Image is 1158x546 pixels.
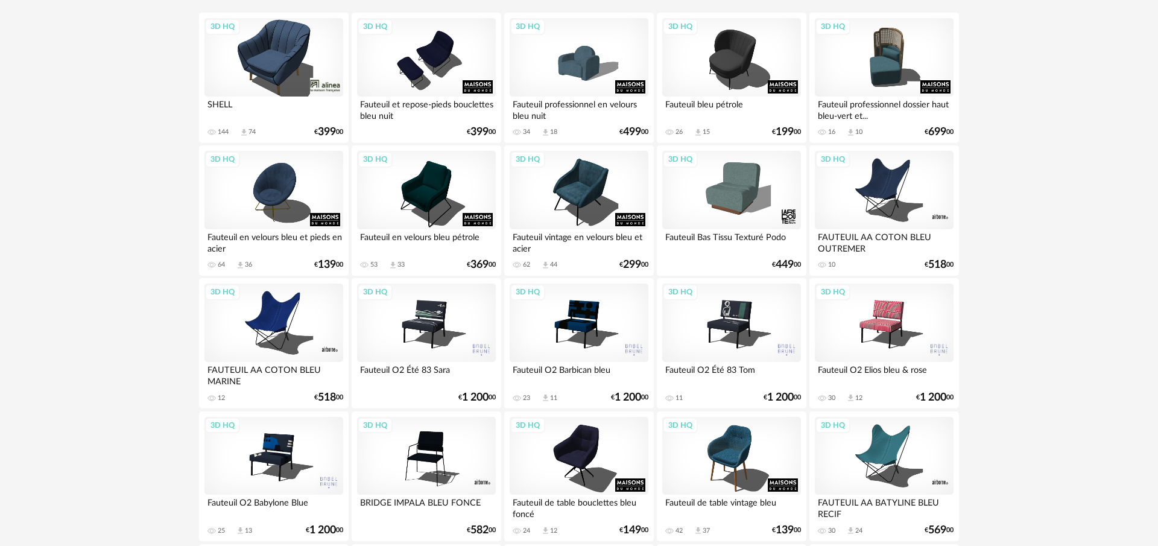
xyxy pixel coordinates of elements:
a: 3D HQ Fauteuil professionnel en velours bleu nuit 34 Download icon 18 €49900 [504,13,654,143]
a: 3D HQ Fauteuil O2 Été 83 Sara €1 20000 [352,278,501,408]
span: 582 [470,526,489,535]
div: Fauteuil en velours bleu et pieds en acier [204,229,343,253]
div: € 00 [925,128,954,136]
span: Download icon [388,261,397,270]
div: € 00 [619,526,648,535]
a: 3D HQ SHELL 144 Download icon 74 €39900 [199,13,349,143]
div: 3D HQ [510,19,545,34]
span: 149 [623,526,641,535]
div: 3D HQ [205,19,240,34]
div: FAUTEUIL AA COTON BLEU OUTREMER [815,229,954,253]
span: 1 200 [920,393,946,402]
div: Fauteuil O2 Barbican bleu [510,362,648,386]
span: Download icon [694,526,703,535]
a: 3D HQ Fauteuil O2 Babylone Blue 25 Download icon 13 €1 20000 [199,411,349,542]
span: 1 200 [615,393,641,402]
span: 139 [776,526,794,535]
div: € 00 [772,128,801,136]
div: 11 [675,394,683,402]
a: 3D HQ Fauteuil de table bouclettes bleu foncé 24 Download icon 12 €14900 [504,411,654,542]
div: Fauteuil et repose-pieds bouclettes bleu nuit [357,97,496,121]
span: 369 [470,261,489,269]
div: € 00 [467,261,496,269]
div: € 00 [467,526,496,535]
div: 13 [245,527,252,535]
div: 3D HQ [510,151,545,167]
div: Fauteuil vintage en velours bleu et acier [510,229,648,253]
div: 3D HQ [510,417,545,433]
div: 44 [550,261,557,269]
span: Download icon [236,261,245,270]
span: Download icon [541,128,550,137]
div: € 00 [925,526,954,535]
div: 12 [855,394,862,402]
div: 3D HQ [663,284,698,300]
div: 12 [550,527,557,535]
div: € 00 [306,526,343,535]
div: 36 [245,261,252,269]
div: 3D HQ [358,284,393,300]
span: 399 [318,128,336,136]
a: 3D HQ Fauteuil O2 Elios bleu & rose 30 Download icon 12 €1 20000 [809,278,959,408]
div: Fauteuil de table vintage bleu [662,495,801,519]
div: 3D HQ [663,151,698,167]
a: 3D HQ FAUTEUIL AA COTON BLEU OUTREMER 10 €51800 [809,145,959,276]
div: 64 [218,261,225,269]
span: 1 200 [309,526,336,535]
a: 3D HQ Fauteuil O2 Été 83 Tom 11 €1 20000 [657,278,806,408]
span: Download icon [694,128,703,137]
span: Download icon [846,128,855,137]
div: FAUTEUIL AA COTON BLEU MARINE [204,362,343,386]
div: € 00 [619,128,648,136]
div: 30 [828,527,835,535]
div: 74 [248,128,256,136]
div: € 00 [314,261,343,269]
div: € 00 [772,261,801,269]
a: 3D HQ Fauteuil professionnel dossier haut bleu-vert et... 16 Download icon 10 €69900 [809,13,959,143]
div: 3D HQ [358,151,393,167]
span: Download icon [541,526,550,535]
span: Download icon [239,128,248,137]
div: 10 [855,128,862,136]
div: 24 [523,527,530,535]
span: Download icon [846,526,855,535]
div: 25 [218,527,225,535]
span: 569 [928,526,946,535]
span: 199 [776,128,794,136]
div: € 00 [458,393,496,402]
div: 3D HQ [815,417,850,433]
div: Fauteuil O2 Été 83 Sara [357,362,496,386]
div: 11 [550,394,557,402]
div: 62 [523,261,530,269]
span: 518 [318,393,336,402]
div: € 00 [314,128,343,136]
div: Fauteuil O2 Elios bleu & rose [815,362,954,386]
a: 3D HQ BRIDGE IMPALA BLEU FONCE €58200 [352,411,501,542]
div: € 00 [314,393,343,402]
div: 3D HQ [815,151,850,167]
div: 37 [703,527,710,535]
div: SHELL [204,97,343,121]
span: 139 [318,261,336,269]
div: € 00 [467,128,496,136]
div: Fauteuil Bas Tissu Texturé Podo [662,229,801,253]
div: 3D HQ [358,417,393,433]
div: 16 [828,128,835,136]
span: 699 [928,128,946,136]
div: 42 [675,527,683,535]
span: Download icon [541,261,550,270]
div: 18 [550,128,557,136]
div: FAUTEUIL AA BATYLINE BLEU RECIF [815,495,954,519]
span: Download icon [236,526,245,535]
a: 3D HQ Fauteuil vintage en velours bleu et acier 62 Download icon 44 €29900 [504,145,654,276]
div: 144 [218,128,229,136]
span: 1 200 [767,393,794,402]
div: 53 [370,261,378,269]
span: 499 [623,128,641,136]
a: 3D HQ Fauteuil et repose-pieds bouclettes bleu nuit €39900 [352,13,501,143]
div: Fauteuil professionnel dossier haut bleu-vert et... [815,97,954,121]
div: 10 [828,261,835,269]
div: € 00 [916,393,954,402]
span: Download icon [541,393,550,402]
div: € 00 [772,526,801,535]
